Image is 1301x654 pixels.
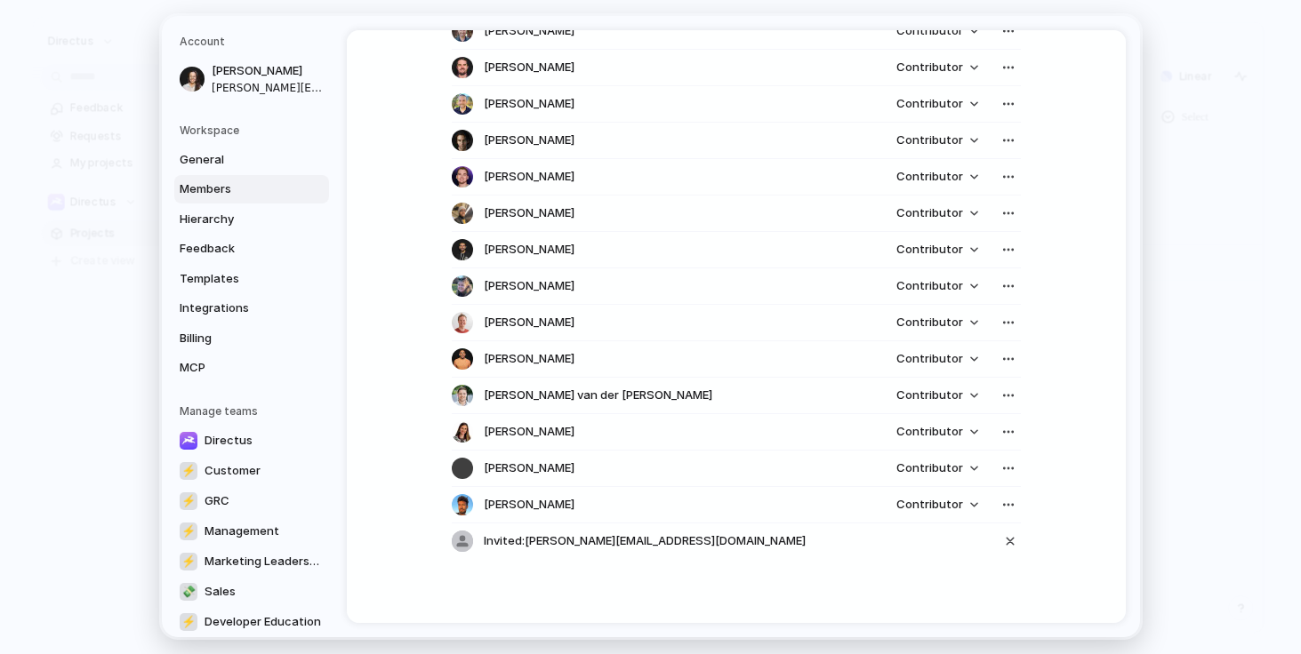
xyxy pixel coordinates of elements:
span: [PERSON_NAME] [484,497,574,514]
span: [PERSON_NAME] [484,96,574,114]
a: Templates [174,265,329,293]
span: Contributor [896,497,963,514]
span: Contributor [896,96,963,114]
span: Contributor [896,315,963,332]
h5: Manage teams [180,403,329,419]
h5: Account [180,34,329,50]
button: Contributor [886,164,989,189]
a: [PERSON_NAME][PERSON_NAME][EMAIL_ADDRESS][DOMAIN_NAME] [174,57,329,101]
a: Feedback [174,235,329,263]
button: Contributor [886,201,989,226]
span: Contributor [896,60,963,77]
span: [PERSON_NAME] [484,351,574,369]
span: GRC [205,492,229,510]
div: ⚡ [180,492,197,510]
button: Contributor [886,419,989,444]
button: Contributor [886,456,989,481]
span: Templates [180,270,293,288]
span: Management [205,522,279,540]
span: Contributor [896,278,963,296]
div: ⚡ [180,613,197,631]
span: Contributor [896,387,963,405]
span: [PERSON_NAME] [212,62,325,80]
a: ⚡Management [174,517,329,546]
span: [PERSON_NAME] [484,60,574,77]
span: [PERSON_NAME] van der [PERSON_NAME] [484,387,712,405]
span: Integrations [180,299,293,317]
span: Invited: [PERSON_NAME][EMAIL_ADDRESS][DOMAIN_NAME] [484,533,806,551]
button: Contributor [886,237,989,262]
span: Sales [205,583,236,601]
span: Contributor [896,205,963,223]
span: Billing [180,330,293,347]
span: Contributor [896,169,963,187]
span: [PERSON_NAME] [484,278,574,296]
span: Customer [205,462,261,480]
a: Integrations [174,294,329,323]
a: MCP [174,354,329,382]
span: Contributor [896,351,963,369]
span: Contributor [896,132,963,150]
span: Contributor [896,23,963,41]
a: General [174,146,329,174]
span: Contributor [896,460,963,478]
span: MCP [180,359,293,377]
div: ⚡ [180,553,197,570]
span: [PERSON_NAME] [484,205,574,223]
button: Contributor [886,274,989,299]
a: Members [174,175,329,203]
button: Contributor [886,492,989,517]
div: 💸 [180,583,197,601]
button: Contributor [886,19,989,44]
span: [PERSON_NAME] [484,23,574,41]
a: Hierarchy [174,205,329,234]
button: Contributor [886,128,989,153]
span: Marketing Leadership [205,553,324,570]
button: Contributor [886,92,989,116]
span: Contributor [896,242,963,259]
a: 💸Sales [174,578,329,606]
span: Hierarchy [180,211,293,228]
span: [PERSON_NAME][EMAIL_ADDRESS][DOMAIN_NAME] [212,80,325,96]
span: [PERSON_NAME] [484,169,574,187]
a: ⚡Customer [174,457,329,485]
span: Members [180,180,293,198]
span: [PERSON_NAME] [484,315,574,332]
a: Directus [174,427,329,455]
div: ⚡ [180,462,197,480]
button: Contributor [886,347,989,371]
a: ⚡Developer Education [174,608,329,636]
span: Directus [205,432,253,450]
h5: Workspace [180,123,329,139]
div: ⚡ [180,522,197,540]
span: Feedback [180,240,293,258]
a: ⚡GRC [174,487,329,515]
span: [PERSON_NAME] [484,242,574,259]
span: General [180,151,293,169]
span: [PERSON_NAME] [484,460,574,478]
span: [PERSON_NAME] [484,132,574,150]
span: [PERSON_NAME] [484,424,574,442]
span: Developer Education [205,613,321,631]
a: ⚡Marketing Leadership [174,547,329,576]
a: Billing [174,324,329,353]
button: Contributor [886,310,989,335]
span: Contributor [896,424,963,442]
button: Contributor [886,55,989,80]
button: Contributor [886,383,989,408]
